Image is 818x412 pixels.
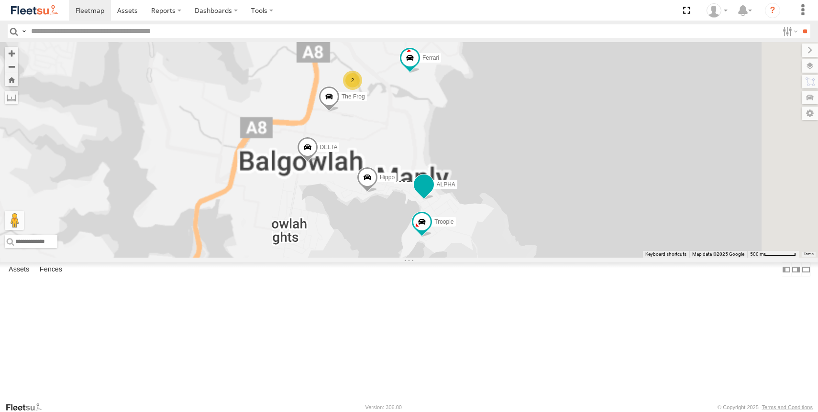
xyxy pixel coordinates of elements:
[779,24,799,38] label: Search Filter Options
[342,93,365,99] span: The Frog
[4,263,34,276] label: Assets
[343,71,362,90] div: 2
[762,404,813,410] a: Terms and Conditions
[750,251,764,257] span: 500 m
[5,91,18,104] label: Measure
[365,404,402,410] div: Version: 306.00
[380,174,395,181] span: Hippo
[422,54,439,61] span: Ferrari
[20,24,28,38] label: Search Query
[692,251,744,257] span: Map data ©2025 Google
[5,73,18,86] button: Zoom Home
[5,47,18,60] button: Zoom in
[747,251,799,258] button: Map scale: 500 m per 63 pixels
[5,60,18,73] button: Zoom out
[782,262,791,276] label: Dock Summary Table to the Left
[765,3,780,18] i: ?
[801,262,811,276] label: Hide Summary Table
[35,263,67,276] label: Fences
[804,252,814,256] a: Terms (opens in new tab)
[436,181,455,188] span: ALPHA
[645,251,686,258] button: Keyboard shortcuts
[10,4,59,17] img: fleetsu-logo-horizontal.svg
[718,404,813,410] div: © Copyright 2025 -
[5,402,49,412] a: Visit our Website
[703,3,731,18] div: Katy Horvath
[320,144,338,151] span: DELTA
[791,262,801,276] label: Dock Summary Table to the Right
[5,211,24,230] button: Drag Pegman onto the map to open Street View
[434,218,453,225] span: Troopie
[802,107,818,120] label: Map Settings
